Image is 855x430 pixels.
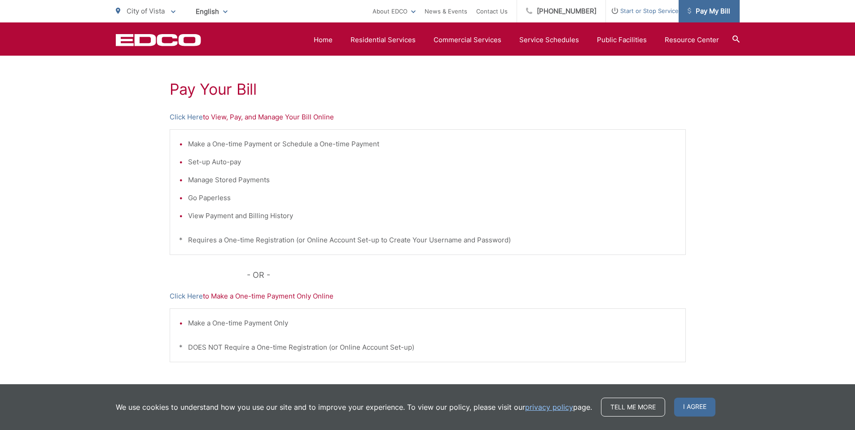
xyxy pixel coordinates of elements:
p: * DOES NOT Require a One-time Registration (or Online Account Set-up) [179,342,676,353]
a: Commercial Services [434,35,501,45]
li: Go Paperless [188,193,676,203]
a: privacy policy [525,402,573,412]
a: Click Here [170,291,203,302]
p: to Make a One-time Payment Only Online [170,291,686,302]
span: City of Vista [127,7,165,15]
a: Resource Center [665,35,719,45]
a: Public Facilities [597,35,647,45]
span: English [189,4,234,19]
li: Set-up Auto-pay [188,157,676,167]
li: Make a One-time Payment or Schedule a One-time Payment [188,139,676,149]
li: Manage Stored Payments [188,175,676,185]
a: News & Events [425,6,467,17]
li: View Payment and Billing History [188,211,676,221]
a: Tell me more [601,398,665,417]
p: - OR - [247,268,686,282]
p: to View, Pay, and Manage Your Bill Online [170,112,686,123]
a: Service Schedules [519,35,579,45]
a: Contact Us [476,6,508,17]
span: I agree [674,398,715,417]
a: Home [314,35,333,45]
a: Click Here [170,112,203,123]
span: Pay My Bill [688,6,730,17]
li: Make a One-time Payment Only [188,318,676,329]
p: We use cookies to understand how you use our site and to improve your experience. To view our pol... [116,402,592,412]
a: About EDCO [373,6,416,17]
a: EDCD logo. Return to the homepage. [116,34,201,46]
a: Residential Services [351,35,416,45]
h1: Pay Your Bill [170,80,686,98]
p: * Requires a One-time Registration (or Online Account Set-up to Create Your Username and Password) [179,235,676,246]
